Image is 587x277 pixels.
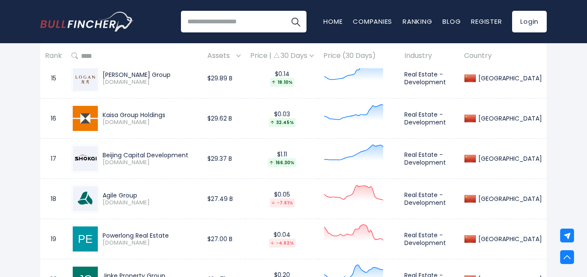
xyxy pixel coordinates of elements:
[512,11,547,32] a: Login
[400,219,459,259] td: Real Estate - Development
[476,155,542,162] div: [GEOGRAPHIC_DATA]
[40,12,134,32] img: Bullfincher logo
[400,99,459,139] td: Real Estate - Development
[471,17,502,26] a: Register
[476,195,542,203] div: [GEOGRAPHIC_DATA]
[40,139,67,179] td: 17
[353,17,392,26] a: Companies
[73,106,98,131] img: 1638.HK.png
[476,115,542,122] div: [GEOGRAPHIC_DATA]
[203,58,245,99] td: $29.89 B
[207,49,234,63] span: Assets
[103,111,198,119] div: Kaisa Group Holdings
[103,239,198,247] span: [DOMAIN_NAME]
[40,99,67,139] td: 16
[285,11,306,32] button: Search
[103,232,198,239] div: Powerlong Real Estate
[103,71,198,79] div: [PERSON_NAME] Group
[269,118,296,127] div: 32.45%
[203,179,245,219] td: $27.49 B
[103,199,198,207] span: [DOMAIN_NAME]
[319,43,400,69] th: Price (30 Days)
[250,231,314,248] div: $0.04
[268,158,296,167] div: 166.30%
[40,58,67,99] td: 15
[103,191,198,199] div: Agile Group
[40,219,67,259] td: 19
[250,191,314,207] div: $0.05
[400,58,459,99] td: Real Estate - Development
[103,79,198,86] span: [DOMAIN_NAME]
[269,239,296,248] div: -4.62%
[73,186,98,211] img: 3383.HK.png
[250,70,314,87] div: $0.14
[403,17,432,26] a: Ranking
[250,51,314,60] div: Price | 30 Days
[270,78,294,87] div: 19.10%
[400,43,459,69] th: Industry
[103,151,198,159] div: Beijing Capital Development
[442,17,461,26] a: Blog
[459,43,547,69] th: Country
[73,66,98,91] img: 3380.HK.png
[103,119,198,126] span: [DOMAIN_NAME]
[203,219,245,259] td: $27.00 B
[323,17,342,26] a: Home
[250,110,314,127] div: $0.03
[203,139,245,179] td: $29.37 B
[40,43,67,69] th: Rank
[73,146,98,171] img: 600376.SS.png
[400,139,459,179] td: Real Estate - Development
[203,99,245,139] td: $29.62 B
[250,150,314,167] div: $1.11
[400,179,459,219] td: Real Estate - Development
[40,12,133,32] a: Go to homepage
[476,74,542,82] div: [GEOGRAPHIC_DATA]
[40,179,67,219] td: 18
[270,198,295,207] div: -7.61%
[476,235,542,243] div: [GEOGRAPHIC_DATA]
[103,159,198,166] span: [DOMAIN_NAME]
